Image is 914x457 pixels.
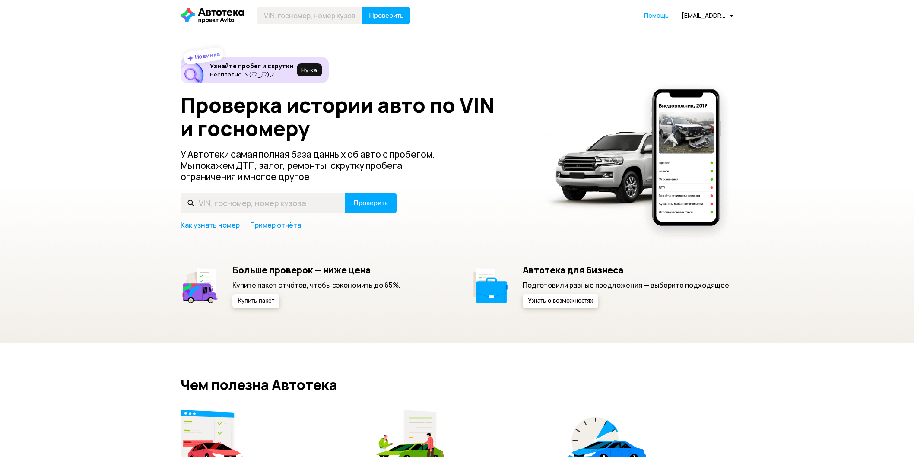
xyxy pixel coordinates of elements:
[238,298,274,304] span: Купить пакет
[523,280,731,290] p: Подготовили разные предложения — выберите подходящее.
[523,264,731,276] h5: Автотека для бизнеса
[181,149,449,182] p: У Автотеки самая полная база данных об авто с пробегом. Мы покажем ДТП, залог, ремонты, скрутку п...
[523,294,598,308] button: Узнать о возможностях
[257,7,362,24] input: VIN, госномер, номер кузова
[181,93,532,140] h1: Проверка истории авто по VIN и госномеру
[345,193,397,213] button: Проверить
[362,7,410,24] button: Проверить
[644,11,669,20] a: Помощь
[250,220,301,230] a: Пример отчёта
[210,62,293,70] h6: Узнайте пробег и скрутки
[210,71,293,78] p: Бесплатно ヽ(♡‿♡)ノ
[181,193,345,213] input: VIN, госномер, номер кузова
[181,377,733,393] h2: Чем полезна Автотека
[528,298,593,304] span: Узнать о возможностях
[301,67,317,73] span: Ну‑ка
[232,280,400,290] p: Купите пакет отчётов, чтобы сэкономить до 65%.
[644,11,669,19] span: Помощь
[232,264,400,276] h5: Больше проверок — ниже цена
[369,12,403,19] span: Проверить
[232,294,279,308] button: Купить пакет
[682,11,733,19] div: [EMAIL_ADDRESS][DOMAIN_NAME]
[194,50,221,61] strong: Новинка
[181,220,240,230] a: Как узнать номер
[353,200,388,206] span: Проверить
